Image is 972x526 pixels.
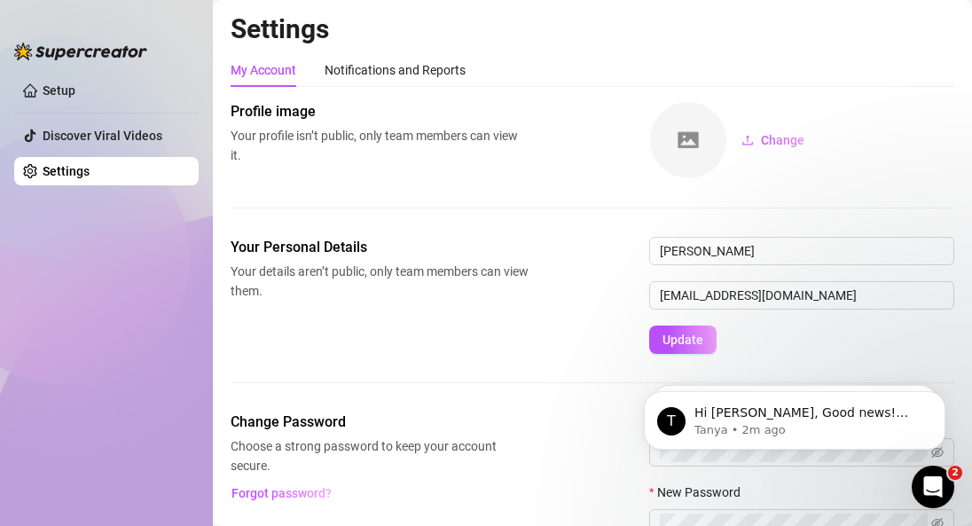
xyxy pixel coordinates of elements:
button: Update [649,326,717,354]
span: Your profile isn’t public, only team members can view it. [231,126,529,165]
img: square-placeholder.png [650,102,726,178]
span: Change Password [231,412,529,433]
span: upload [741,134,754,146]
label: New Password [649,483,752,502]
button: Change [727,126,819,154]
span: Profile image [231,101,529,122]
div: Notifications and Reports [325,60,466,80]
span: Your Personal Details [231,237,529,258]
img: logo-BBDzfeDw.svg [14,43,147,60]
span: 2 [948,466,962,480]
span: Update [662,333,703,347]
a: Discover Viral Videos [43,129,162,143]
input: Enter name [649,237,954,265]
input: Enter new email [649,281,954,310]
a: Settings [43,164,90,178]
h2: Settings [231,12,954,46]
div: My Account [231,60,296,80]
span: Change [761,133,804,147]
span: Your details aren’t public, only team members can view them. [231,262,529,301]
a: Setup [43,83,75,98]
span: Choose a strong password to keep your account secure. [231,436,529,475]
iframe: Intercom live chat [912,466,954,508]
span: Forgot password? [231,486,332,500]
iframe: Intercom notifications message [617,354,972,478]
button: Forgot password? [231,479,332,507]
